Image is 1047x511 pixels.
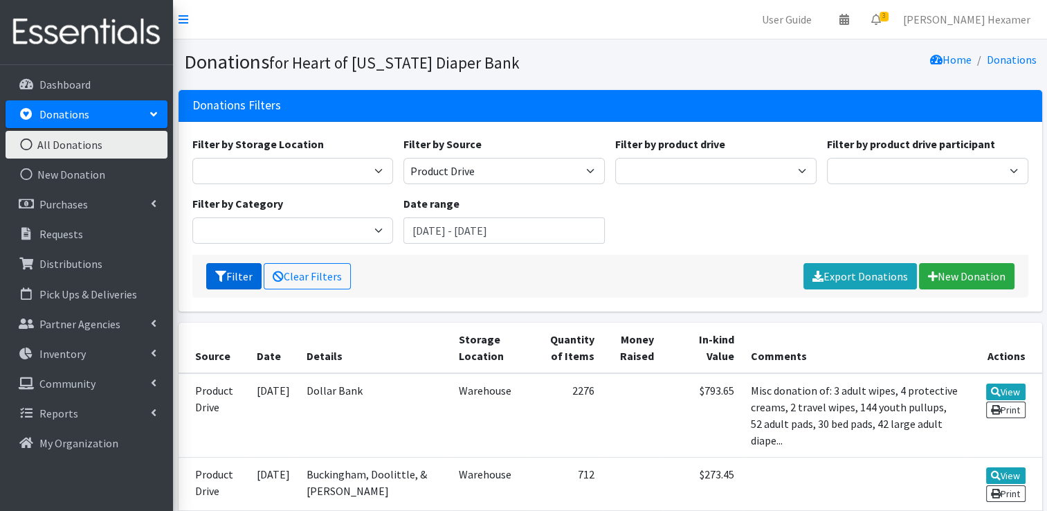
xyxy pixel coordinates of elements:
a: Community [6,370,167,397]
label: Filter by Storage Location [192,136,324,152]
p: Purchases [39,197,88,211]
a: View [986,384,1026,400]
a: Pick Ups & Deliveries [6,280,167,308]
p: Distributions [39,257,102,271]
a: Purchases [6,190,167,218]
button: Filter [206,263,262,289]
td: Misc donation of: 3 adult wipes, 4 protective creams, 2 travel wipes, 144 youth pullups, 52 adult... [743,373,968,458]
th: Actions [967,323,1041,373]
a: Distributions [6,250,167,278]
a: Dashboard [6,71,167,98]
input: January 1, 2011 - December 31, 2011 [403,217,605,244]
p: Requests [39,227,83,241]
label: Filter by Source [403,136,482,152]
td: Dollar Bank [298,373,451,458]
th: Storage Location [450,323,529,373]
p: Donations [39,107,89,121]
a: Partner Agencies [6,310,167,338]
h3: Donations Filters [192,98,281,113]
h1: Donations [184,50,606,74]
td: Product Drive [179,457,248,510]
a: Print [986,485,1026,502]
th: In-kind Value [662,323,743,373]
label: Filter by product drive [615,136,725,152]
a: Reports [6,400,167,427]
a: [PERSON_NAME] Hexamer [892,6,1041,33]
a: Inventory [6,340,167,368]
small: for Heart of [US_STATE] Diaper Bank [269,53,520,73]
a: Donations [6,100,167,128]
a: Export Donations [803,263,917,289]
a: Requests [6,220,167,248]
a: New Donation [6,161,167,188]
p: Reports [39,406,78,420]
th: Source [179,323,248,373]
td: Warehouse [450,373,529,458]
a: All Donations [6,131,167,159]
p: My Organization [39,436,118,450]
td: $793.65 [662,373,743,458]
a: 3 [860,6,892,33]
td: [DATE] [248,373,298,458]
a: Donations [987,53,1037,66]
a: Home [930,53,972,66]
a: Print [986,402,1026,418]
th: Date [248,323,298,373]
label: Filter by product drive participant [827,136,995,152]
a: Clear Filters [264,263,351,289]
td: 2276 [529,373,602,458]
p: Partner Agencies [39,317,120,331]
th: Details [298,323,451,373]
td: Buckingham, Doolittle, & [PERSON_NAME] [298,457,451,510]
label: Filter by Category [192,195,283,212]
td: [DATE] [248,457,298,510]
p: Inventory [39,347,86,361]
p: Pick Ups & Deliveries [39,287,137,301]
th: Money Raised [603,323,663,373]
th: Comments [743,323,968,373]
span: 3 [880,12,889,21]
td: $273.45 [662,457,743,510]
td: Warehouse [450,457,529,510]
a: User Guide [751,6,823,33]
p: Community [39,377,95,391]
label: Date range [403,195,459,212]
a: View [986,467,1026,484]
a: My Organization [6,429,167,457]
p: Dashboard [39,78,91,91]
th: Quantity of Items [529,323,602,373]
img: HumanEssentials [6,9,167,55]
td: 712 [529,457,602,510]
td: Product Drive [179,373,248,458]
a: New Donation [919,263,1014,289]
